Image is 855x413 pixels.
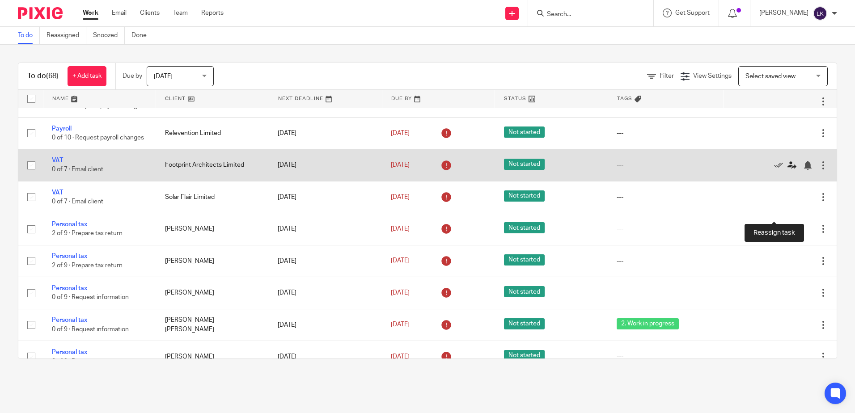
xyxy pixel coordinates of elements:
[504,350,545,361] span: Not started
[269,245,382,277] td: [DATE]
[391,194,410,200] span: [DATE]
[391,258,410,264] span: [DATE]
[391,354,410,360] span: [DATE]
[52,294,129,300] span: 0 of 9 · Request information
[156,277,269,309] td: [PERSON_NAME]
[52,349,87,355] a: Personal tax
[154,73,173,80] span: [DATE]
[617,352,715,361] div: ---
[617,288,715,297] div: ---
[504,318,545,329] span: Not started
[52,198,103,205] span: 0 of 7 · Email client
[52,326,129,333] span: 0 of 9 · Request information
[47,27,86,44] a: Reassigned
[93,27,125,44] a: Snoozed
[504,190,545,202] span: Not started
[774,160,787,169] a: Mark as done
[131,27,153,44] a: Done
[617,224,715,233] div: ---
[391,226,410,232] span: [DATE]
[18,27,40,44] a: To do
[68,66,106,86] a: + Add task
[813,6,827,21] img: svg%3E
[660,73,674,79] span: Filter
[112,8,127,17] a: Email
[675,10,710,16] span: Get Support
[156,309,269,341] td: [PERSON_NAME] [PERSON_NAME]
[391,162,410,168] span: [DATE]
[46,72,59,80] span: (68)
[546,11,626,19] input: Search
[693,73,732,79] span: View Settings
[52,135,144,141] span: 0 of 10 · Request payroll changes
[391,322,410,328] span: [DATE]
[617,129,715,138] div: ---
[18,7,63,19] img: Pixie
[617,193,715,202] div: ---
[617,257,715,265] div: ---
[745,73,796,80] span: Select saved view
[504,222,545,233] span: Not started
[269,117,382,149] td: [DATE]
[156,213,269,245] td: [PERSON_NAME]
[269,213,382,245] td: [DATE]
[201,8,224,17] a: Reports
[52,167,103,173] span: 0 of 7 · Email client
[27,72,59,81] h1: To do
[52,103,144,109] span: 0 of 10 · Request payroll changes
[269,309,382,341] td: [DATE]
[391,130,410,136] span: [DATE]
[52,317,87,323] a: Personal tax
[156,181,269,213] td: Solar Flair Limited
[269,181,382,213] td: [DATE]
[52,253,87,259] a: Personal tax
[173,8,188,17] a: Team
[83,8,98,17] a: Work
[504,126,545,138] span: Not started
[269,341,382,372] td: [DATE]
[504,254,545,265] span: Not started
[156,149,269,181] td: Footprint Architects Limited
[52,221,87,228] a: Personal tax
[617,318,679,329] span: 2. Work in progress
[52,262,123,269] span: 2 of 9 · Prepare tax return
[617,96,632,101] span: Tags
[52,126,72,132] a: Payroll
[123,72,142,80] p: Due by
[52,285,87,291] a: Personal tax
[759,8,808,17] p: [PERSON_NAME]
[52,190,63,196] a: VAT
[269,149,382,181] td: [DATE]
[269,277,382,309] td: [DATE]
[156,245,269,277] td: [PERSON_NAME]
[52,157,63,164] a: VAT
[52,358,123,364] span: 2 of 9 · Prepare tax return
[617,160,715,169] div: ---
[156,117,269,149] td: Relevention Limited
[391,290,410,296] span: [DATE]
[140,8,160,17] a: Clients
[52,231,123,237] span: 2 of 9 · Prepare tax return
[504,159,545,170] span: Not started
[156,341,269,372] td: [PERSON_NAME]
[504,286,545,297] span: Not started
